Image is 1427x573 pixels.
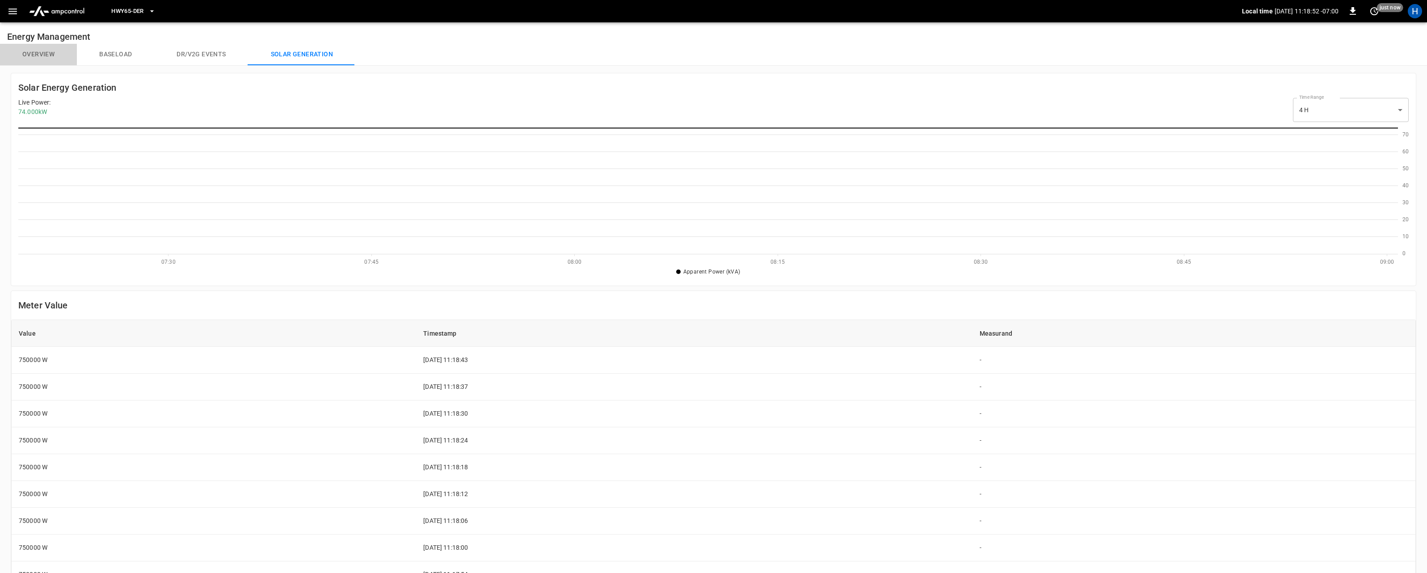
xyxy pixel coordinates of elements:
td: [DATE] 11:18:43 [416,347,972,374]
td: 750000 W [12,400,416,427]
td: - [972,400,1415,427]
td: [DATE] 11:18:24 [416,427,972,454]
text: 08:15 [770,259,785,265]
td: - [972,508,1415,535]
td: 750000 W [12,347,416,374]
text: 0 [1402,251,1406,257]
td: - [972,454,1415,481]
span: Apparent Power (kVA) [683,269,741,275]
td: [DATE] 11:18:12 [416,481,972,508]
td: [DATE] 11:18:06 [416,508,972,535]
text: 20 [1402,217,1409,223]
td: [DATE] 11:18:37 [416,374,972,400]
p: [DATE] 11:18:52 -07:00 [1275,7,1339,16]
div: profile-icon [1408,4,1422,18]
td: [DATE] 11:18:00 [416,535,972,561]
button: Baseload [77,44,154,65]
td: 750000 W [12,427,416,454]
button: HWY65-DER [108,3,159,20]
td: 750000 W [12,535,416,561]
label: Time Range [1299,94,1324,101]
td: - [972,374,1415,400]
text: 60 [1402,148,1409,155]
td: - [972,347,1415,374]
img: ampcontrol.io logo [25,3,88,20]
th: Timestamp [416,320,972,347]
text: 30 [1402,200,1409,206]
span: HWY65-DER [111,6,143,17]
h6: Solar Energy Generation [18,80,116,95]
span: just now [1377,3,1403,12]
button: set refresh interval [1367,4,1381,18]
h6: Meter Value [18,298,1409,312]
text: 40 [1402,182,1409,189]
button: Dr/V2G events [154,44,248,65]
text: 07:30 [161,259,176,265]
text: 07:45 [364,259,379,265]
td: 750000 W [12,481,416,508]
td: [DATE] 11:18:18 [416,454,972,481]
p: Local time [1242,7,1273,16]
button: Solar generation [248,44,355,65]
td: 750000 W [12,508,416,535]
td: 750000 W [12,454,416,481]
text: 70 [1402,131,1409,138]
text: 50 [1402,165,1409,172]
td: [DATE] 11:18:30 [416,400,972,427]
th: Measurand [972,320,1415,347]
th: Value [12,320,416,347]
p: Live Power : [18,98,51,107]
text: 09:00 [1380,259,1394,265]
td: - [972,481,1415,508]
text: 08:45 [1177,259,1191,265]
td: - [972,535,1415,561]
div: 4 H [1293,98,1409,122]
text: 10 [1402,234,1409,240]
text: 08:00 [568,259,582,265]
td: - [972,427,1415,454]
td: 750000 W [12,374,416,400]
p: 74.000 kW [18,107,51,117]
text: 08:30 [974,259,988,265]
